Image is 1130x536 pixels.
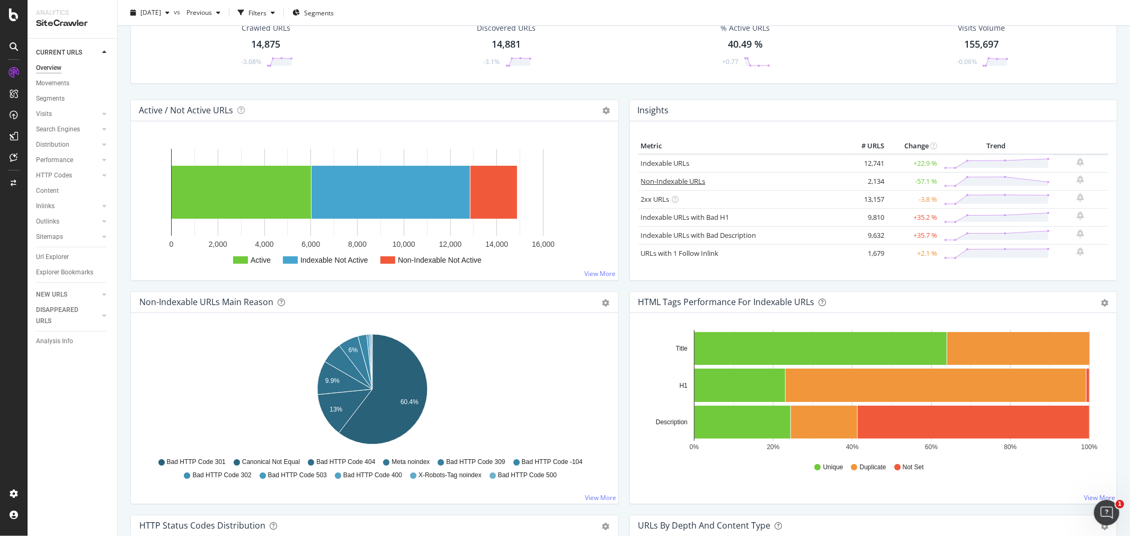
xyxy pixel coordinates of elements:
[393,240,415,248] text: 10,000
[36,93,65,104] div: Segments
[182,4,225,21] button: Previous
[1081,443,1098,451] text: 100%
[36,216,59,227] div: Outlinks
[392,458,430,467] span: Meta noindex
[36,62,110,74] a: Overview
[1077,193,1084,202] div: bell-plus
[304,8,334,17] span: Segments
[767,443,779,451] text: 20%
[36,139,99,150] a: Distribution
[532,240,555,248] text: 16,000
[251,38,280,51] div: 14,875
[1094,500,1119,525] iframe: Intercom live chat
[139,138,605,272] svg: A chart.
[301,240,320,248] text: 6,000
[36,252,69,263] div: Url Explorer
[182,8,212,17] span: Previous
[348,240,367,248] text: 8,000
[288,4,338,21] button: Segments
[170,240,174,248] text: 0
[255,240,273,248] text: 4,000
[903,463,924,472] span: Not Set
[36,231,99,243] a: Sitemaps
[641,176,706,186] a: Non-Indexable URLs
[36,201,99,212] a: Inlinks
[325,377,340,385] text: 9.9%
[1077,229,1084,238] div: bell-plus
[139,330,605,453] svg: A chart.
[722,57,738,66] div: +0.77
[36,267,93,278] div: Explorer Bookmarks
[958,23,1006,33] div: Visits Volume
[887,244,940,262] td: +2.1 %
[36,201,55,212] div: Inlinks
[638,330,1104,453] div: A chart.
[965,38,999,51] div: 155,697
[1077,211,1084,220] div: bell-plus
[602,299,610,307] div: gear
[498,471,557,480] span: Bad HTTP Code 500
[36,336,73,347] div: Analysis Info
[1101,523,1108,530] div: gear
[36,267,110,278] a: Explorer Bookmarks
[248,8,266,17] div: Filters
[522,458,583,467] span: Bad HTTP Code -104
[36,231,63,243] div: Sitemaps
[1077,247,1084,256] div: bell-plus
[844,208,887,226] td: 9,810
[36,124,99,135] a: Search Engines
[343,471,402,480] span: Bad HTTP Code 400
[241,57,261,66] div: -3.08%
[720,23,770,33] div: % Active URLs
[439,240,462,248] text: 12,000
[36,289,67,300] div: NEW URLS
[140,8,161,17] span: 2025 Oct. 1st
[234,4,279,21] button: Filters
[638,103,669,118] h4: Insights
[844,138,887,154] th: # URLS
[844,244,887,262] td: 1,679
[860,463,886,472] span: Duplicate
[641,248,719,258] a: URLs with 1 Follow Inlink
[36,336,110,347] a: Analysis Info
[641,158,690,168] a: Indexable URLs
[844,226,887,244] td: 9,632
[940,138,1053,154] th: Trend
[419,471,482,480] span: X-Robots-Tag noindex
[36,139,69,150] div: Distribution
[36,109,52,120] div: Visits
[36,62,61,74] div: Overview
[316,458,375,467] span: Bad HTTP Code 404
[36,124,80,135] div: Search Engines
[641,194,670,204] a: 2xx URLs
[330,406,342,413] text: 13%
[585,269,616,278] a: View More
[446,458,505,467] span: Bad HTTP Code 309
[844,172,887,190] td: 2,134
[36,78,69,89] div: Movements
[36,8,109,17] div: Analytics
[398,256,482,264] text: Non-Indexable Not Active
[689,443,699,451] text: 0%
[36,78,110,89] a: Movements
[36,185,110,196] a: Content
[887,190,940,208] td: -3.8 %
[638,138,845,154] th: Metric
[36,305,99,327] a: DISAPPEARED URLS
[268,471,327,480] span: Bad HTTP Code 503
[492,38,521,51] div: 14,881
[1077,158,1084,166] div: bell-plus
[925,443,938,451] text: 60%
[1004,443,1017,451] text: 80%
[36,305,90,327] div: DISAPPEARED URLS
[36,47,99,58] a: CURRENT URLS
[300,256,368,264] text: Indexable Not Active
[641,212,729,222] a: Indexable URLs with Bad H1
[349,346,358,354] text: 6%
[655,418,687,426] text: Description
[193,471,252,480] span: Bad HTTP Code 302
[887,226,940,244] td: +35.7 %
[679,382,688,389] text: H1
